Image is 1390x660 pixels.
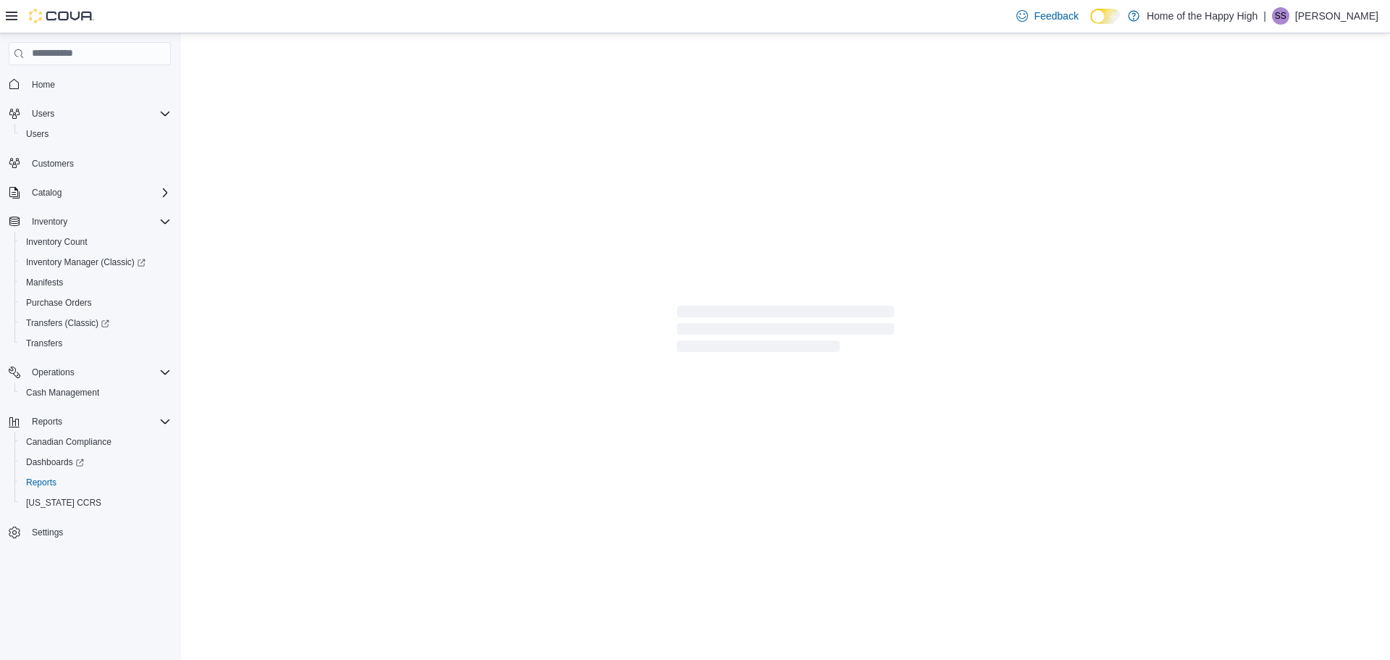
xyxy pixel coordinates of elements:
span: Reports [26,413,171,430]
span: Users [20,125,171,143]
a: Inventory Manager (Classic) [14,252,177,272]
button: Purchase Orders [14,293,177,313]
span: Transfers (Classic) [26,317,109,329]
span: Manifests [26,277,63,288]
span: Settings [32,527,63,538]
p: Home of the Happy High [1147,7,1258,25]
span: Transfers [26,338,62,349]
button: Customers [3,153,177,174]
button: Catalog [26,184,67,201]
a: Manifests [20,274,69,291]
button: Operations [26,364,80,381]
span: Inventory Manager (Classic) [26,256,146,268]
span: Users [26,128,49,140]
a: [US_STATE] CCRS [20,494,107,511]
span: Inventory Count [20,233,171,251]
span: [US_STATE] CCRS [26,497,101,509]
a: Inventory Manager (Classic) [20,254,151,271]
span: Users [32,108,54,120]
button: Settings [3,522,177,543]
span: Customers [26,154,171,172]
a: Purchase Orders [20,294,98,312]
span: Reports [20,474,171,491]
button: Reports [3,412,177,432]
span: Dashboards [26,456,84,468]
span: Transfers (Classic) [20,314,171,332]
button: Manifests [14,272,177,293]
input: Dark Mode [1090,9,1121,24]
button: Home [3,74,177,95]
a: Canadian Compliance [20,433,117,451]
span: Feedback [1034,9,1078,23]
span: Inventory [32,216,67,227]
span: Canadian Compliance [20,433,171,451]
span: Reports [32,416,62,427]
span: Washington CCRS [20,494,171,511]
a: Dashboards [20,454,90,471]
button: [US_STATE] CCRS [14,493,177,513]
nav: Complex example [9,68,171,581]
span: Catalog [26,184,171,201]
span: Cash Management [20,384,171,401]
button: Transfers [14,333,177,354]
span: Inventory [26,213,171,230]
span: Home [32,79,55,91]
span: Catalog [32,187,62,199]
a: Inventory Count [20,233,93,251]
span: Dashboards [20,454,171,471]
span: Dark Mode [1090,24,1091,25]
span: Users [26,105,171,122]
span: Settings [26,523,171,541]
a: Feedback [1011,1,1084,30]
span: Operations [32,367,75,378]
button: Reports [14,472,177,493]
span: Manifests [20,274,171,291]
button: Users [3,104,177,124]
button: Inventory [26,213,73,230]
button: Users [26,105,60,122]
button: Catalog [3,183,177,203]
button: Cash Management [14,383,177,403]
p: [PERSON_NAME] [1295,7,1378,25]
button: Users [14,124,177,144]
a: Customers [26,155,80,172]
a: Home [26,76,61,93]
a: Dashboards [14,452,177,472]
a: Settings [26,524,69,541]
span: Reports [26,477,56,488]
a: Transfers (Classic) [14,313,177,333]
a: Reports [20,474,62,491]
button: Inventory [3,212,177,232]
span: SS [1275,7,1286,25]
button: Inventory Count [14,232,177,252]
img: Cova [29,9,94,23]
div: Savanna Sturm [1272,7,1289,25]
span: Purchase Orders [26,297,92,309]
span: Customers [32,158,74,170]
a: Users [20,125,54,143]
a: Transfers (Classic) [20,314,115,332]
button: Canadian Compliance [14,432,177,452]
a: Cash Management [20,384,105,401]
span: Loading [677,309,894,355]
button: Reports [26,413,68,430]
span: Transfers [20,335,171,352]
span: Operations [26,364,171,381]
span: Inventory Count [26,236,88,248]
span: Canadian Compliance [26,436,111,448]
a: Transfers [20,335,68,352]
span: Home [26,75,171,93]
button: Operations [3,362,177,383]
span: Purchase Orders [20,294,171,312]
span: Cash Management [26,387,99,398]
span: Inventory Manager (Classic) [20,254,171,271]
p: | [1263,7,1266,25]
